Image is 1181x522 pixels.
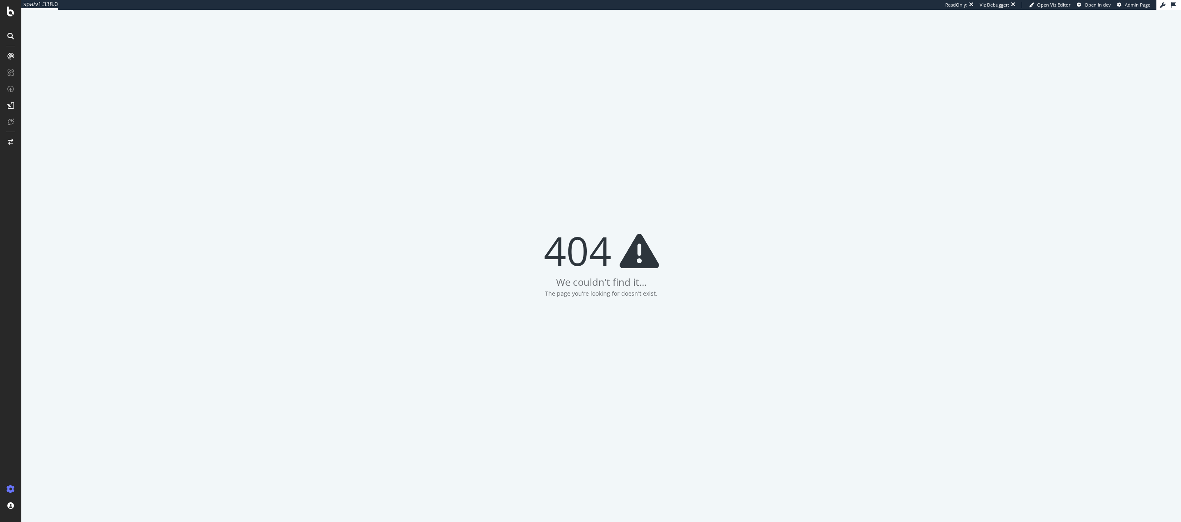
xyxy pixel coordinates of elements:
[1085,2,1111,8] span: Open in dev
[544,230,659,271] div: 404
[945,2,967,8] div: ReadOnly:
[980,2,1009,8] div: Viz Debugger:
[556,275,647,289] div: We couldn't find it...
[1125,2,1150,8] span: Admin Page
[1029,2,1071,8] a: Open Viz Editor
[1077,2,1111,8] a: Open in dev
[1117,2,1150,8] a: Admin Page
[545,289,657,298] div: The page you're looking for doesn't exist.
[1037,2,1071,8] span: Open Viz Editor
